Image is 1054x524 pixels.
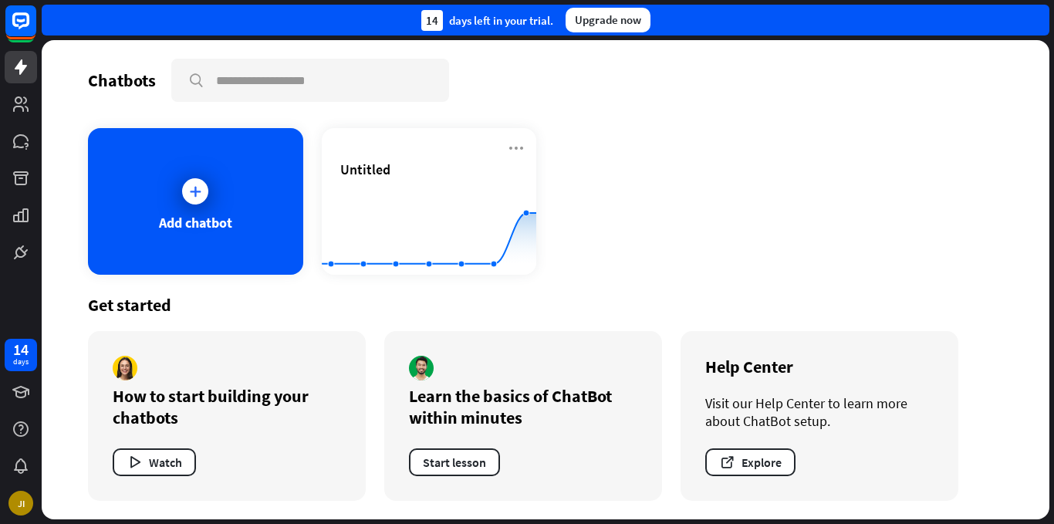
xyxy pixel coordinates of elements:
div: 14 [421,10,443,31]
div: Get started [88,294,1003,316]
img: author [409,356,434,380]
div: Learn the basics of ChatBot within minutes [409,385,637,428]
div: Add chatbot [159,214,232,232]
div: How to start building your chatbots [113,385,341,428]
button: Watch [113,448,196,476]
div: days left in your trial. [421,10,553,31]
button: Start lesson [409,448,500,476]
div: Help Center [705,356,934,377]
div: JI [8,491,33,516]
span: Untitled [340,161,390,178]
a: 14 days [5,339,37,371]
button: Explore [705,448,796,476]
div: Chatbots [88,69,156,91]
div: Visit our Help Center to learn more about ChatBot setup. [705,394,934,430]
div: Upgrade now [566,8,650,32]
button: Open LiveChat chat widget [12,6,59,52]
div: 14 [13,343,29,357]
img: author [113,356,137,380]
div: days [13,357,29,367]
